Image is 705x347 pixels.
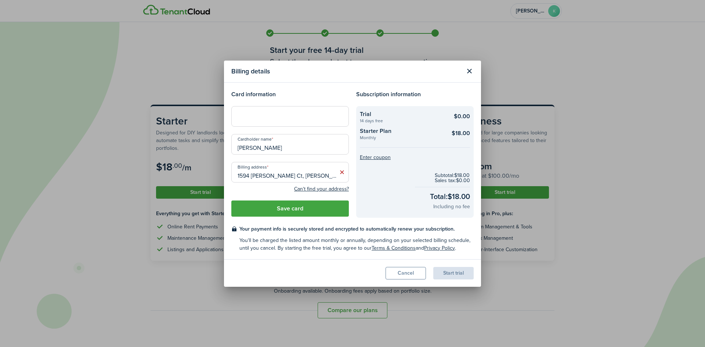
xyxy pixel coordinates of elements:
[454,112,470,121] checkout-summary-item-main-price: $0.00
[231,90,349,99] h4: Card information
[430,191,470,202] checkout-total-main: Total: $18.00
[452,129,470,138] checkout-summary-item-main-price: $18.00
[433,203,470,210] checkout-total-secondary: Including no fee
[435,178,470,183] checkout-subtotal-item: Sales tax: $0.00
[372,244,416,252] a: Terms & Conditions
[360,119,442,123] checkout-summary-item-description: 14 days free
[360,127,442,135] checkout-summary-item-title: Starter Plan
[231,162,349,182] input: Start typing the address and then select from the dropdown
[236,113,344,120] iframe: Secure card payment input frame
[239,225,474,233] checkout-terms-main: Your payment info is securely stored and encrypted to automatically renew your subscription.
[360,135,442,140] checkout-summary-item-description: Monthly
[231,200,349,217] button: Save card
[424,244,455,252] a: Privacy Policy
[294,185,349,193] button: Can't find your address?
[360,155,391,160] button: Enter coupon
[386,267,426,279] button: Cancel
[360,110,442,119] checkout-summary-item-title: Trial
[435,173,470,178] checkout-subtotal-item: Subtotal: $18.00
[231,64,461,79] modal-title: Billing details
[356,90,474,99] h4: Subscription information
[239,236,474,252] checkout-terms-secondary: You'll be charged the listed amount monthly or annually, depending on your selected billing sched...
[463,65,476,77] button: Close modal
